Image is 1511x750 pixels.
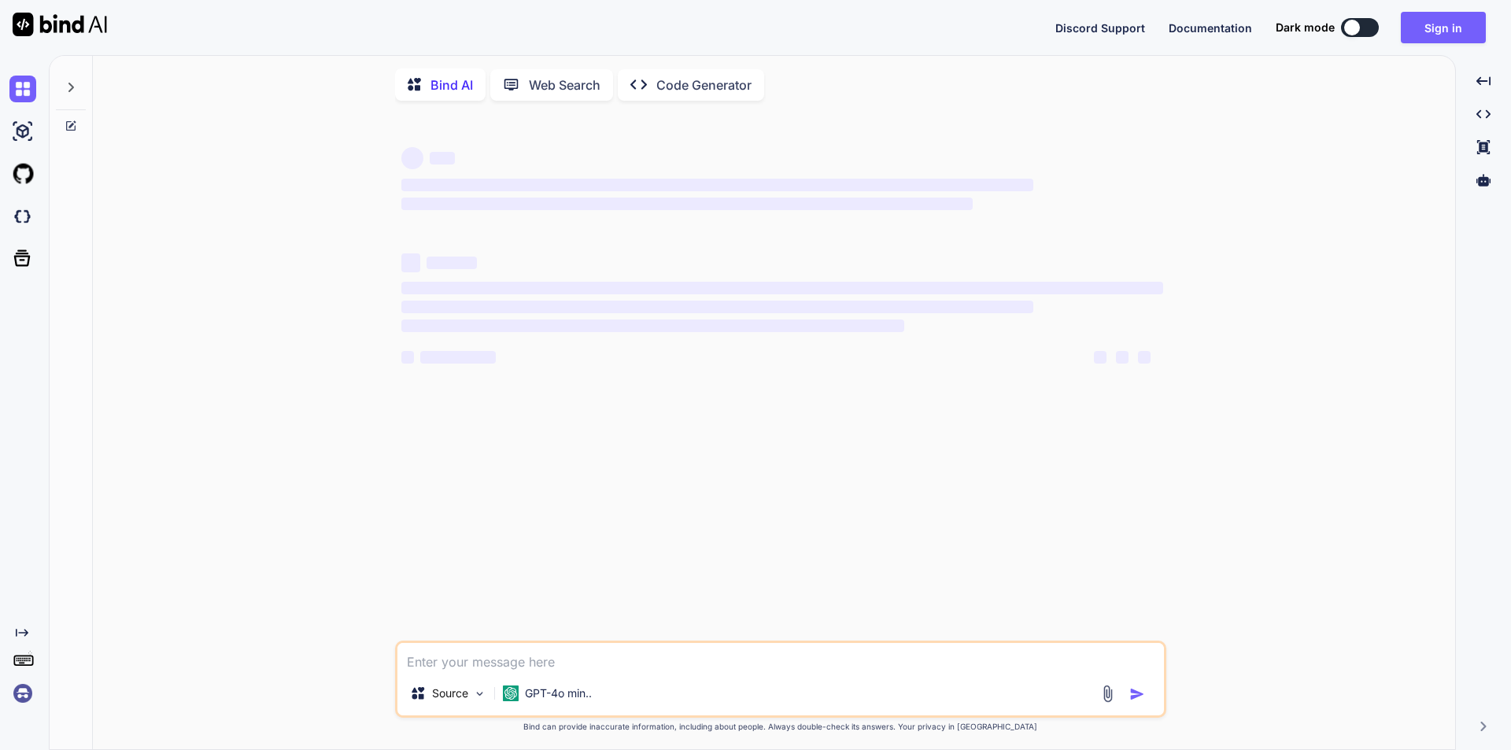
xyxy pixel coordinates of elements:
p: Source [432,685,468,701]
span: Documentation [1169,21,1252,35]
p: GPT-4o min.. [525,685,592,701]
span: ‌ [430,152,455,164]
img: attachment [1099,685,1117,703]
span: ‌ [1094,351,1106,364]
button: Documentation [1169,20,1252,36]
span: Discord Support [1055,21,1145,35]
span: ‌ [401,198,973,210]
img: githubLight [9,161,36,187]
img: ai-studio [9,118,36,145]
span: ‌ [1116,351,1129,364]
button: Discord Support [1055,20,1145,36]
span: ‌ [1138,351,1151,364]
p: Bind AI [430,76,473,94]
span: ‌ [401,147,423,169]
img: GPT-4o mini [503,685,519,701]
img: Bind AI [13,13,107,36]
span: ‌ [401,253,420,272]
span: Dark mode [1276,20,1335,35]
span: ‌ [401,351,414,364]
span: ‌ [401,179,1033,191]
img: signin [9,680,36,707]
p: Code Generator [656,76,752,94]
img: chat [9,76,36,102]
span: ‌ [427,257,477,269]
span: ‌ [401,282,1163,294]
button: Sign in [1401,12,1486,43]
span: ‌ [420,351,496,364]
img: icon [1129,686,1145,702]
span: ‌ [401,301,1033,313]
img: Pick Models [473,687,486,700]
span: ‌ [401,320,904,332]
p: Web Search [529,76,600,94]
p: Bind can provide inaccurate information, including about people. Always double-check its answers.... [395,721,1166,733]
img: darkCloudIdeIcon [9,203,36,230]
